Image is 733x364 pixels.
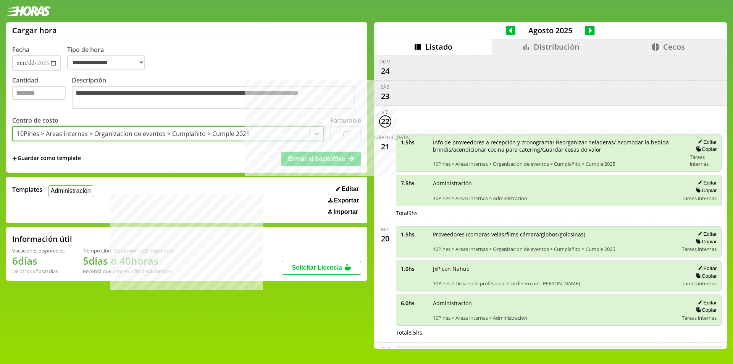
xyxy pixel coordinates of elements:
[682,280,717,287] span: Tareas internas
[12,45,29,54] label: Fecha
[433,314,677,321] span: 10Pines > Areas internas > Administracion
[663,42,685,52] span: Cecos
[6,6,50,16] img: logotipo
[67,45,151,71] label: Tipo de hora
[515,25,585,36] span: Agosto 2025
[433,195,677,202] span: 10Pines > Areas internas > Administracion
[433,246,677,252] span: 10Pines > Areas internas > Organizacion de eventos > Cumplañito > Cumple 2025
[682,314,717,321] span: Tareas internas
[360,134,410,141] div: [DEMOGRAPHIC_DATA]
[334,197,359,204] span: Exportar
[682,195,717,202] span: Tareas internas
[374,55,727,348] div: scrollable content
[694,238,717,245] button: Copiar
[330,116,361,125] label: Facturable
[12,247,65,254] div: Vacaciones disponibles
[382,109,388,115] div: vie
[17,129,250,138] div: 10Pines > Areas internas > Organizacion de eventos > Cumplañito > Cumple 2025
[83,254,173,268] h1: 5 días o 40 horas
[696,299,717,306] button: Editar
[433,280,677,287] span: 10Pines > Desarrollo profesional > Jardinero por [PERSON_NAME]
[381,226,389,233] div: mié
[433,299,677,307] span: Administración
[433,139,685,153] span: Info de proveedores a recepción y cronograma/ Reorganizar heladeras/ Acomodar la bebida brindis/a...
[48,185,93,197] button: Administración
[281,152,361,166] button: Enviar al backoffice
[396,209,722,217] div: Total 9 hs
[379,233,391,245] div: 20
[401,231,428,238] span: 1.5 hs
[380,346,390,352] div: mar
[12,76,72,111] label: Cantidad
[433,160,685,167] span: 10Pines > Areas internas > Organizacion de eventos > Cumplañito > Cumple 2025
[342,186,359,193] span: Editar
[694,187,717,194] button: Copiar
[288,155,345,162] span: Enviar al backoffice
[401,299,428,307] span: 6.0 hs
[534,42,580,52] span: Distribución
[696,265,717,272] button: Editar
[12,116,58,125] label: Centro de costo
[396,329,722,336] div: Total 8.5 hs
[694,146,717,152] button: Copiar
[433,180,677,187] span: Administración
[401,265,428,272] span: 1.0 hs
[12,268,65,275] div: De otros años: 0 días
[282,261,361,275] button: Solicitar Licencia
[433,231,677,238] span: Proveedores (compras velas/films cámara/globos/golosinas)
[694,273,717,279] button: Copiar
[334,185,361,193] button: Editar
[381,84,389,90] div: sáb
[12,154,81,163] span: +Guardar como template
[379,141,391,153] div: 21
[690,154,717,167] span: Tareas internas
[292,264,342,271] span: Solicitar Licencia
[326,197,361,204] button: Exportar
[333,209,358,215] span: Importar
[379,90,391,102] div: 23
[401,139,428,146] span: 1.5 hs
[433,265,677,272] span: JxP con Nahue
[401,180,428,187] span: 7.5 hs
[12,254,65,268] h1: 6 días
[72,86,355,109] textarea: Descripción
[696,180,717,186] button: Editar
[12,86,66,100] input: Cantidad
[682,246,717,252] span: Tareas internas
[147,268,171,275] b: Diciembre
[379,65,391,77] div: 24
[379,115,391,128] div: 22
[12,185,42,194] span: Templates
[67,55,145,70] select: Tipo de hora
[12,25,57,36] h1: Cargar hora
[83,268,173,275] div: Recordá que vencen a fin de
[12,234,72,244] h2: Información útil
[12,154,17,163] span: +
[696,139,717,145] button: Editar
[425,42,452,52] span: Listado
[694,307,717,313] button: Copiar
[72,76,361,111] label: Descripción
[379,58,391,65] div: dom
[83,247,173,254] div: Tiempo Libre Optativo (TiLO) disponible
[696,231,717,237] button: Editar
